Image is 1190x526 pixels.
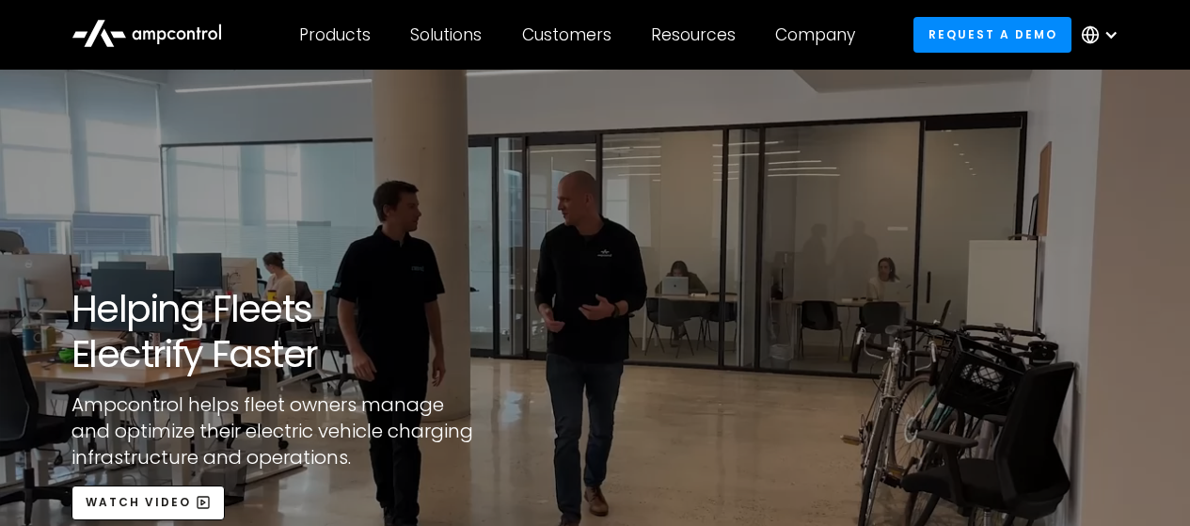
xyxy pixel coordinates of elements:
div: Resources [651,24,736,45]
div: Company [775,24,855,45]
div: Products [299,24,371,45]
div: Solutions [410,24,482,45]
a: Request a demo [913,17,1071,52]
div: Customers [522,24,611,45]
